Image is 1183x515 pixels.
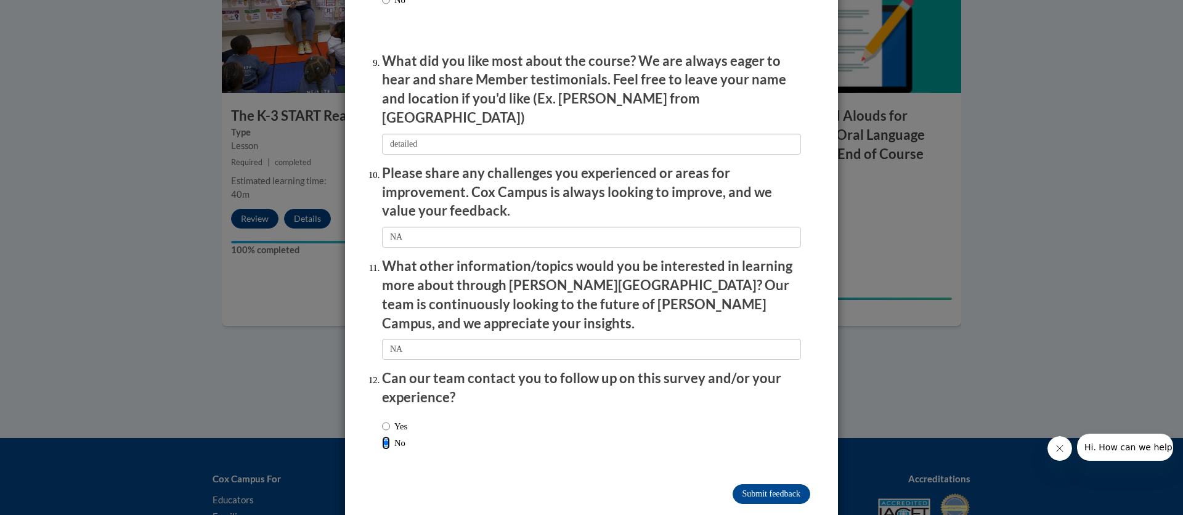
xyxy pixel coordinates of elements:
[382,420,390,433] input: Yes
[382,369,801,407] p: Can our team contact you to follow up on this survey and/or your experience?
[382,436,405,450] label: No
[382,164,801,221] p: Please share any challenges you experienced or areas for improvement. Cox Campus is always lookin...
[382,436,390,450] input: No
[733,484,810,504] input: Submit feedback
[382,420,407,433] label: Yes
[1047,436,1072,461] iframe: Close message
[1077,434,1173,461] iframe: Message from company
[382,257,801,333] p: What other information/topics would you be interested in learning more about through [PERSON_NAME...
[7,9,100,18] span: Hi. How can we help?
[382,52,801,128] p: What did you like most about the course? We are always eager to hear and share Member testimonial...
